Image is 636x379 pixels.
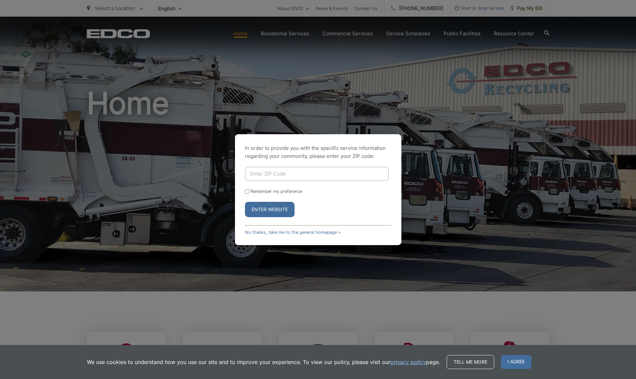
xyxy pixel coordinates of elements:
[245,167,389,181] input: Enter ZIP Code
[251,189,302,194] label: Remember my preference
[245,202,295,217] button: Enter Website
[245,230,341,235] a: No thanks, take me to the general homepage >
[501,355,531,369] span: I agree
[390,358,426,366] a: privacy policy
[87,358,440,366] p: We use cookies to understand how you use our site and to improve your experience. To view our pol...
[245,144,391,160] p: In order to provide you with the specific service information regarding your community, please en...
[447,355,494,369] a: Tell me more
